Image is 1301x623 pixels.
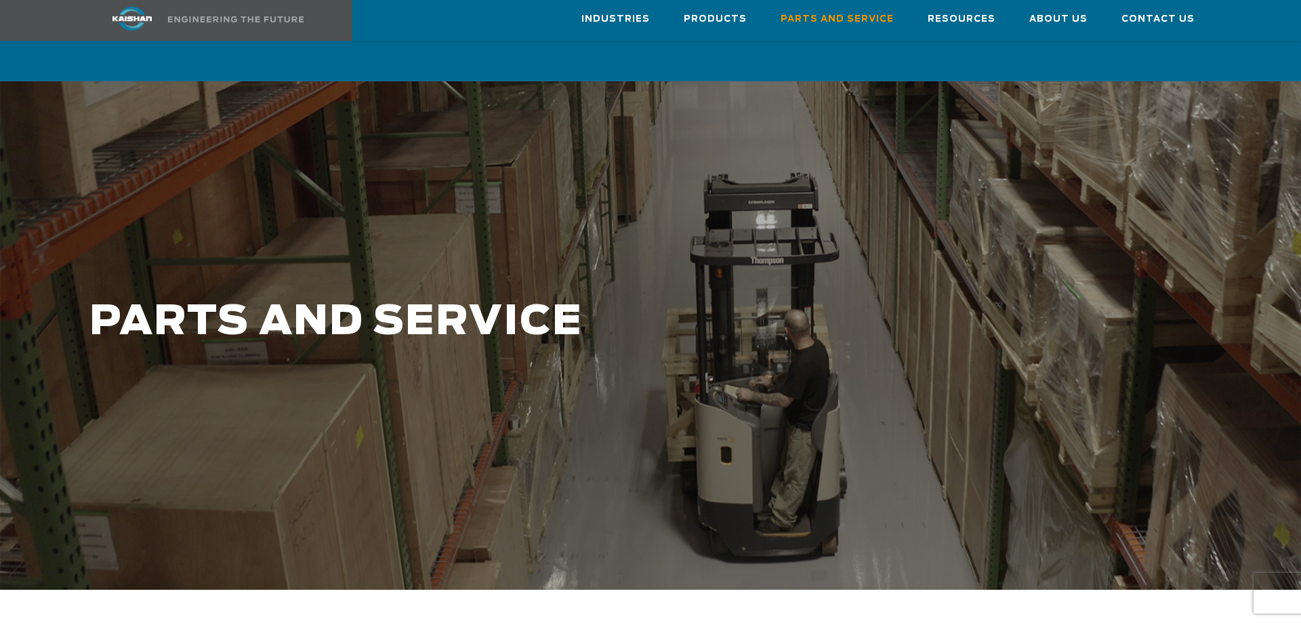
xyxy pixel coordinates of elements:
a: Contact Us [1121,1,1195,37]
img: Engineering the future [168,16,304,22]
h1: PARTS AND SERVICE [89,300,1022,345]
span: Products [684,12,747,27]
span: Contact Us [1121,12,1195,27]
a: Resources [928,1,995,37]
img: kaishan logo [81,7,183,31]
a: Products [684,1,747,37]
span: About Us [1029,12,1088,27]
span: Resources [928,12,995,27]
a: Parts and Service [781,1,894,37]
a: About Us [1029,1,1088,37]
span: Industries [581,12,650,27]
a: Industries [581,1,650,37]
span: Parts and Service [781,12,894,27]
